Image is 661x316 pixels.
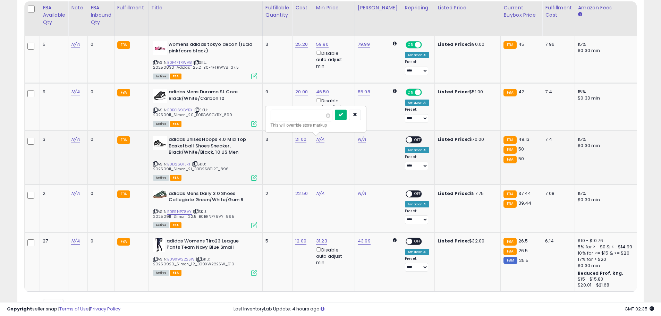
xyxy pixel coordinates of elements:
[316,246,349,266] div: Disable auto adjust min
[153,161,229,172] span: | SKU: 20250911_Simon_21_B0D2S8TLRT_896
[578,197,635,203] div: $0.30 min
[153,270,169,276] span: All listings currently available for purchase on Amazon
[519,257,529,264] span: 25.5
[578,263,635,269] div: $0.30 min
[265,4,289,19] div: Fulfillable Quantity
[405,256,429,272] div: Preset:
[412,238,423,244] span: OFF
[438,238,469,244] b: Listed Price:
[405,201,429,207] div: Amazon AI
[167,107,193,113] a: B0BG69GYBX
[153,222,169,228] span: All listings currently available for purchase on Amazon
[578,95,635,101] div: $0.30 min
[405,100,429,106] div: Amazon AI
[438,41,495,48] div: $90.00
[167,161,191,167] a: B0D2S8TLRT
[578,48,635,54] div: $0.30 min
[578,244,635,250] div: 5% for >= $0 & <= $14.99
[169,190,253,205] b: adidas Mens Daily 3.0 Shoes Collegiate Green/White/Gum 9
[503,190,516,198] small: FBA
[421,42,432,48] span: OFF
[295,41,308,48] a: 25.20
[438,4,498,11] div: Listed Price
[412,191,423,197] span: OFF
[405,107,429,123] div: Preset:
[545,89,569,95] div: 7.4
[316,4,352,11] div: Min Price
[578,282,635,288] div: $20.01 - $21.68
[153,190,167,198] img: 41WpsJdRJaL._SL40_.jpg
[545,238,569,244] div: 6.14
[71,238,79,245] a: N/A
[153,190,257,228] div: ASIN:
[405,155,429,170] div: Preset:
[405,209,429,224] div: Preset:
[578,250,635,256] div: 10% for >= $15 & <= $20
[358,88,370,95] a: 85.98
[316,136,324,143] a: N/A
[578,143,635,149] div: $0.30 min
[518,155,524,162] span: 50
[578,89,635,95] div: 15%
[153,175,169,181] span: All listings currently available for purchase on Amazon
[59,306,89,312] a: Terms of Use
[405,147,429,153] div: Amazon AI
[43,41,63,48] div: 5
[438,88,469,95] b: Listed Price:
[117,238,130,246] small: FBA
[518,200,532,206] span: 39.44
[167,256,195,262] a: B09XW222SW
[117,89,130,96] small: FBA
[545,41,569,48] div: 7.96
[438,41,469,48] b: Listed Price:
[153,136,257,180] div: ASIN:
[295,238,306,245] a: 12.00
[295,136,306,143] a: 21.00
[91,238,109,244] div: 0
[412,137,423,143] span: OFF
[578,238,635,244] div: $10 - $10.76
[438,190,495,197] div: $57.75
[393,89,397,93] i: Calculated using Dynamic Max Price.
[406,42,415,48] span: ON
[169,41,253,56] b: womens adidas tokyo decon (lucid pink/core black)
[43,190,63,197] div: 2
[43,136,63,143] div: 3
[518,88,524,95] span: 42
[295,190,308,197] a: 22.50
[170,222,182,228] span: FBA
[265,41,287,48] div: 3
[43,89,63,95] div: 9
[578,4,638,11] div: Amazon Fees
[153,41,167,55] img: 31kVV+CQZyL._SL40_.jpg
[503,156,516,163] small: FBA
[518,190,531,197] span: 37.44
[170,270,182,276] span: FBA
[578,41,635,48] div: 15%
[316,190,324,197] a: N/A
[265,136,287,143] div: 3
[90,306,120,312] a: Privacy Policy
[117,190,130,198] small: FBA
[578,11,582,18] small: Amazon Fees.
[518,238,528,244] span: 26.5
[503,238,516,246] small: FBA
[421,89,432,95] span: OFF
[518,146,524,152] span: 50
[91,190,109,197] div: 0
[169,89,253,103] b: adidas Mens Duramo SL Core Black/White/Carbon 10
[405,249,429,255] div: Amazon AI
[117,41,130,49] small: FBA
[405,4,432,11] div: Repricing
[503,41,516,49] small: FBA
[153,89,257,126] div: ASIN:
[438,136,469,143] b: Listed Price:
[393,41,397,46] i: Calculated using Dynamic Max Price.
[358,238,371,245] a: 43.99
[265,89,287,95] div: 9
[625,306,654,312] span: 2025-10-8 02:35 GMT
[153,256,234,267] span: | SKU: 20250920_Simon_12_B09XW222SW_919
[518,136,530,143] span: 49.13
[7,306,120,313] div: seller snap | |
[358,41,370,48] a: 79.99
